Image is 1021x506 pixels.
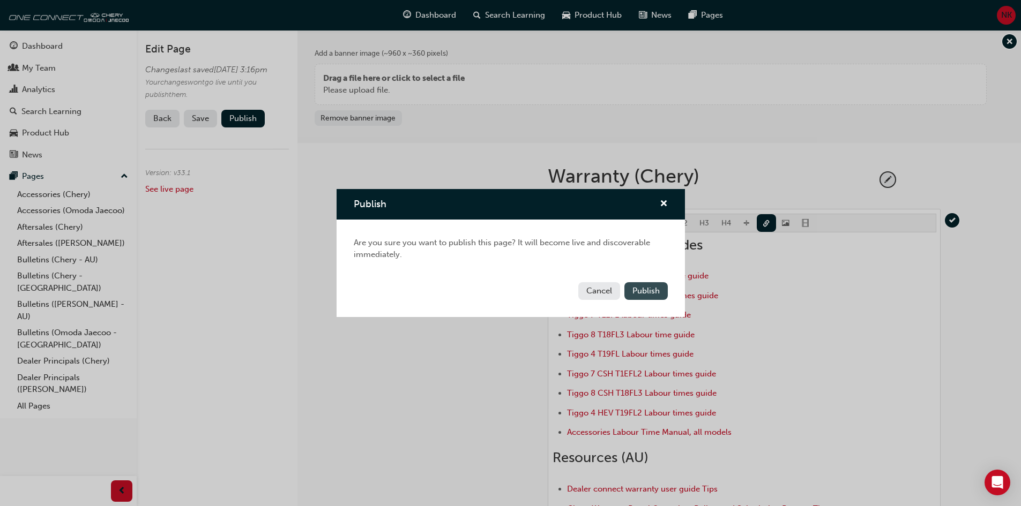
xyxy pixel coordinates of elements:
[632,286,660,296] span: Publish
[337,220,685,278] div: Are you sure you want to publish this page? It will become live and discoverable immediately.
[660,198,668,211] button: cross-icon
[985,470,1010,495] div: Open Intercom Messenger
[337,189,685,317] div: Publish
[660,200,668,209] span: cross-icon
[624,282,668,300] button: Publish
[354,198,386,210] span: Publish
[578,282,620,300] button: Cancel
